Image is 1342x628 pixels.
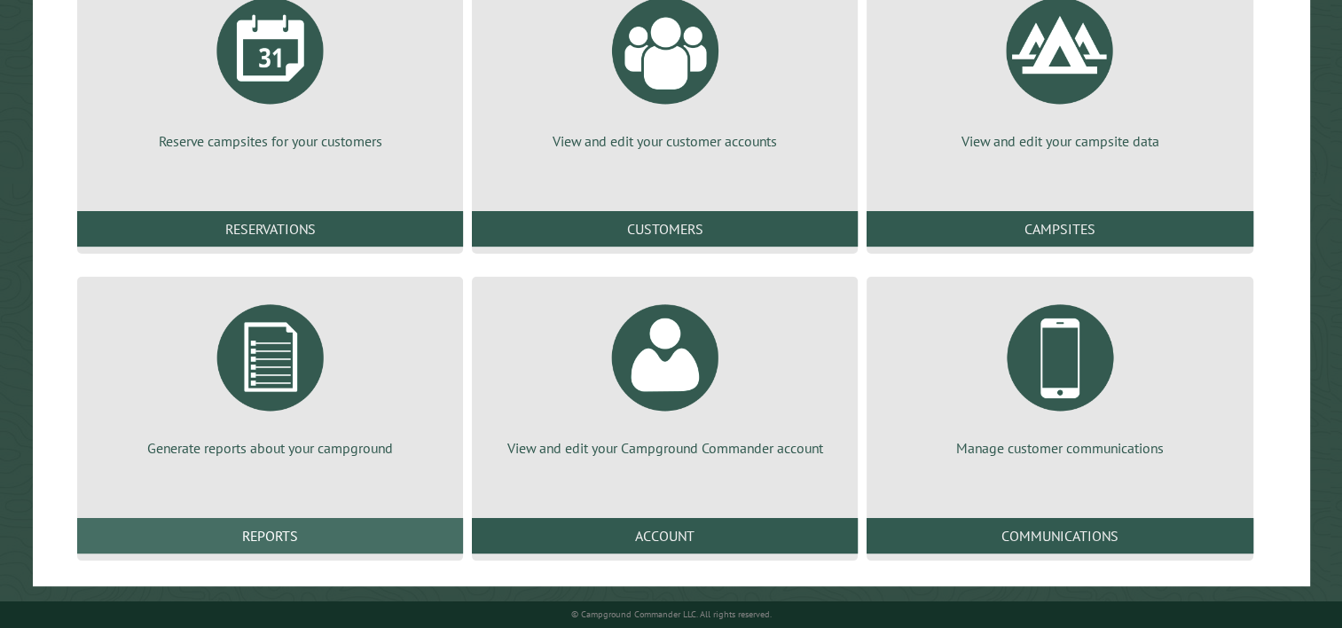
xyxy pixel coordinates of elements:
[888,131,1231,151] p: View and edit your campsite data
[77,211,463,247] a: Reservations
[571,608,772,620] small: © Campground Commander LLC. All rights reserved.
[472,211,858,247] a: Customers
[472,518,858,553] a: Account
[867,518,1252,553] a: Communications
[888,438,1231,458] p: Manage customer communications
[493,438,836,458] p: View and edit your Campground Commander account
[493,291,836,458] a: View and edit your Campground Commander account
[98,291,442,458] a: Generate reports about your campground
[77,518,463,553] a: Reports
[867,211,1252,247] a: Campsites
[98,131,442,151] p: Reserve campsites for your customers
[888,291,1231,458] a: Manage customer communications
[493,131,836,151] p: View and edit your customer accounts
[98,438,442,458] p: Generate reports about your campground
